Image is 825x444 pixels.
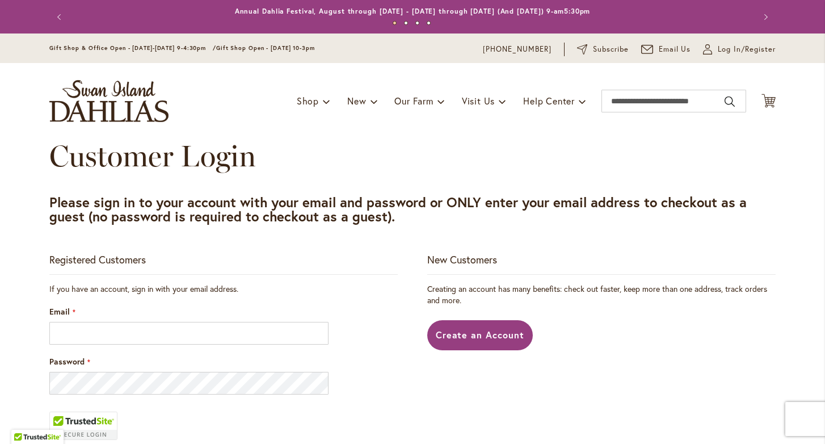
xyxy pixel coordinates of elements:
[483,44,552,55] a: [PHONE_NUMBER]
[49,138,256,174] span: Customer Login
[462,95,495,107] span: Visit Us
[523,95,575,107] span: Help Center
[703,44,776,55] a: Log In/Register
[427,253,497,266] strong: New Customers
[347,95,366,107] span: New
[404,21,408,25] button: 2 of 4
[49,44,216,52] span: Gift Shop & Office Open - [DATE]-[DATE] 9-4:30pm /
[753,6,776,28] button: Next
[49,306,70,317] span: Email
[49,193,747,225] strong: Please sign in to your account with your email and password or ONLY enter your email address to c...
[436,329,525,341] span: Create an Account
[235,7,591,15] a: Annual Dahlia Festival, August through [DATE] - [DATE] through [DATE] (And [DATE]) 9-am5:30pm
[718,44,776,55] span: Log In/Register
[49,80,169,122] a: store logo
[415,21,419,25] button: 3 of 4
[216,44,315,52] span: Gift Shop Open - [DATE] 10-3pm
[427,283,776,306] p: Creating an account has many benefits: check out faster, keep more than one address, track orders...
[394,95,433,107] span: Our Farm
[49,6,72,28] button: Previous
[393,21,397,25] button: 1 of 4
[427,21,431,25] button: 4 of 4
[577,44,629,55] a: Subscribe
[49,356,85,367] span: Password
[49,253,146,266] strong: Registered Customers
[427,320,533,350] a: Create an Account
[49,283,398,295] div: If you have an account, sign in with your email address.
[297,95,319,107] span: Shop
[641,44,691,55] a: Email Us
[593,44,629,55] span: Subscribe
[659,44,691,55] span: Email Us
[49,412,117,440] div: TrustedSite Certified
